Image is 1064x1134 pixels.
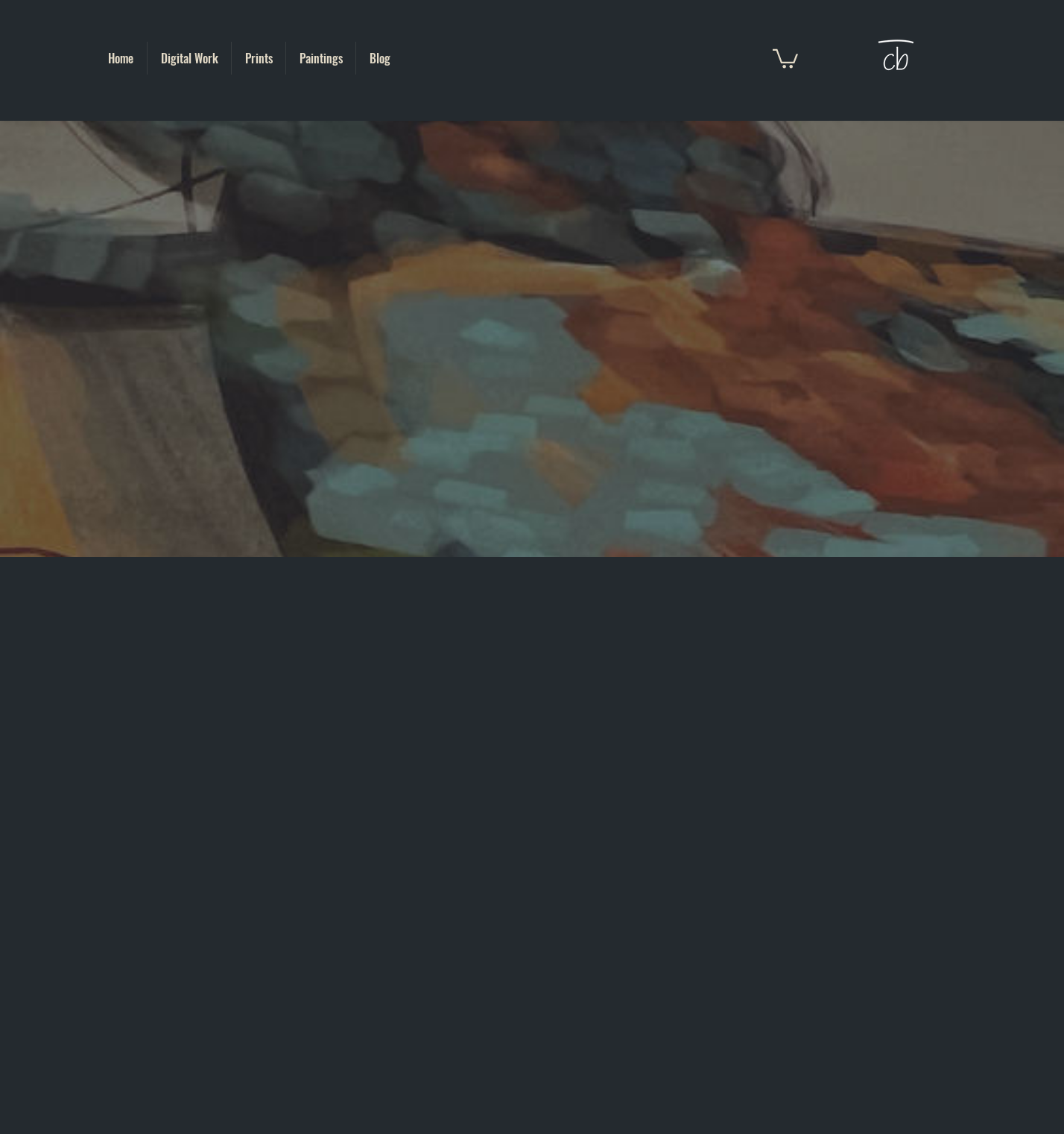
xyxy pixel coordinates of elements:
[94,42,147,75] a: Home
[153,42,226,75] p: Digital Work
[362,42,398,75] p: Blog
[148,42,231,75] a: Digital Work
[101,42,141,75] p: Home
[232,42,285,75] a: Prints
[356,42,403,75] a: Blog
[94,42,403,75] nav: Site
[871,31,919,86] img: Cat Brooks Logo
[238,42,280,75] p: Prints
[286,42,355,75] a: Paintings
[292,42,350,75] p: Paintings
